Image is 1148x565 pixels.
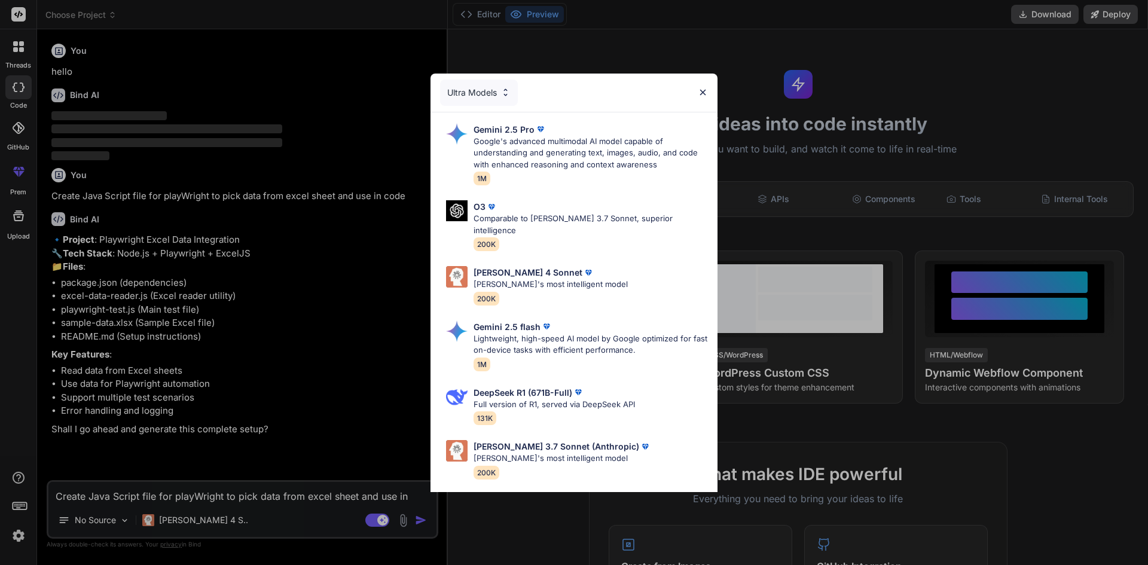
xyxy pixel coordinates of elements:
span: 200K [474,466,499,480]
p: Google's advanced multimodal AI model capable of understanding and generating text, images, audio... [474,136,708,171]
img: Pick Models [446,200,468,221]
p: [PERSON_NAME] 4 Sonnet [474,266,582,279]
p: Full version of R1, served via DeepSeek API [474,399,635,411]
img: Pick Models [446,320,468,342]
img: close [698,87,708,97]
span: 1M [474,358,490,371]
p: DeepSeek R1 (671B-Full) [474,386,572,399]
img: Pick Models [446,440,468,462]
img: premium [572,386,584,398]
span: 200K [474,237,499,251]
img: Pick Models [446,123,468,145]
p: Gemini 2.5 Pro [474,123,535,136]
p: Comparable to [PERSON_NAME] 3.7 Sonnet, superior intelligence [474,213,708,236]
p: [PERSON_NAME]'s most intelligent model [474,453,651,465]
p: O3 [474,200,486,213]
span: 200K [474,292,499,306]
img: premium [541,320,552,332]
p: Gemini 2.5 flash [474,320,541,333]
span: 131K [474,411,496,425]
span: 1M [474,172,490,185]
img: premium [639,441,651,453]
img: premium [582,267,594,279]
img: premium [486,201,497,213]
div: Ultra Models [440,80,518,106]
img: Pick Models [500,87,511,97]
img: Pick Models [446,386,468,408]
p: [PERSON_NAME]'s most intelligent model [474,279,628,291]
img: premium [535,123,546,135]
p: Lightweight, high-speed AI model by Google optimized for fast on-device tasks with efficient perf... [474,333,708,356]
img: Pick Models [446,266,468,288]
p: [PERSON_NAME] 3.7 Sonnet (Anthropic) [474,440,639,453]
